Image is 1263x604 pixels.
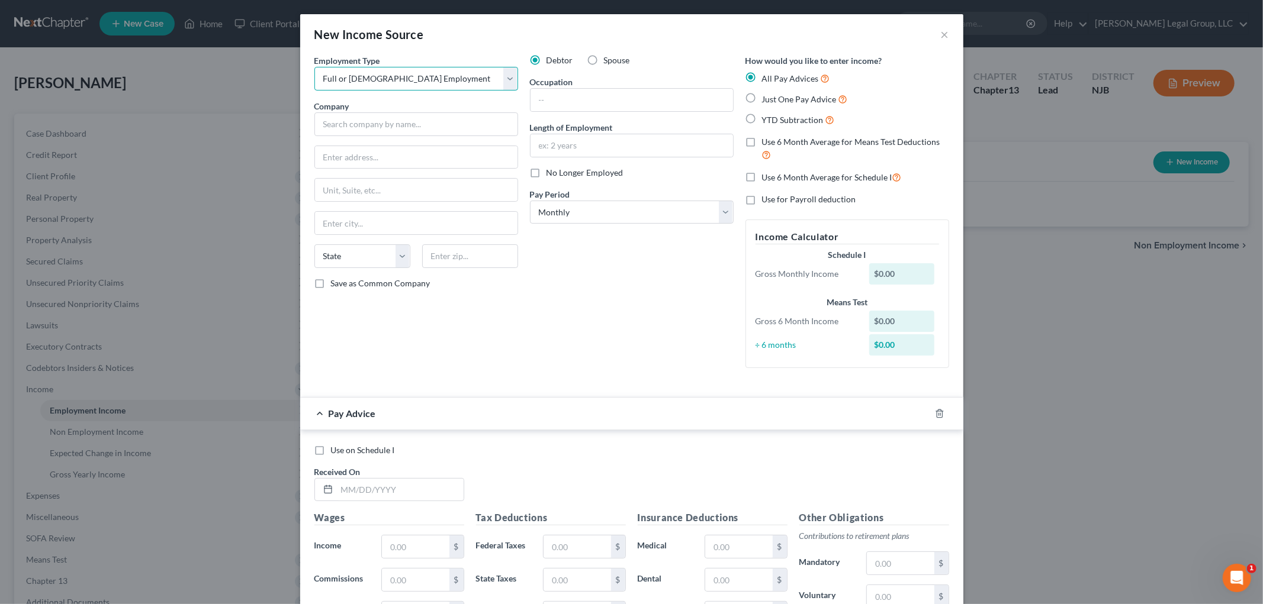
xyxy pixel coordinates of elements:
span: Pay Period [530,189,570,199]
label: Dental [632,568,699,592]
span: Save as Common Company [331,278,430,288]
input: Enter zip... [422,244,518,268]
input: Unit, Suite, etc... [315,179,518,201]
span: Company [314,101,349,111]
div: Gross 6 Month Income [750,315,864,327]
label: Medical [632,535,699,558]
input: MM/DD/YYYY [337,479,464,501]
input: -- [531,89,733,111]
h5: Insurance Deductions [638,511,788,525]
span: All Pay Advices [762,73,819,83]
button: × [941,27,949,41]
span: Use on Schedule I [331,445,395,455]
div: $ [449,535,464,558]
div: $ [611,535,625,558]
input: Enter city... [315,212,518,234]
span: Use 6 Month Average for Schedule I [762,172,892,182]
input: 0.00 [705,569,772,591]
input: 0.00 [544,569,610,591]
span: Use for Payroll deduction [762,194,856,204]
input: Enter address... [315,146,518,169]
div: $ [449,569,464,591]
div: $ [773,569,787,591]
span: Employment Type [314,56,380,66]
div: $0.00 [869,334,934,356]
label: State Taxes [470,568,538,592]
input: Search company by name... [314,112,518,136]
div: $0.00 [869,263,934,285]
div: New Income Source [314,26,424,43]
label: Mandatory [793,551,861,575]
p: Contributions to retirement plans [799,530,949,542]
span: 1 [1247,564,1256,573]
div: ÷ 6 months [750,339,864,351]
span: Spouse [604,55,630,65]
input: 0.00 [705,535,772,558]
h5: Wages [314,511,464,525]
div: $ [934,552,949,574]
h5: Income Calculator [756,230,939,244]
input: 0.00 [382,569,449,591]
div: Means Test [756,296,939,308]
label: Federal Taxes [470,535,538,558]
span: Just One Pay Advice [762,94,837,104]
input: 0.00 [382,535,449,558]
label: Occupation [530,76,573,88]
iframe: Intercom live chat [1223,564,1251,592]
input: ex: 2 years [531,134,733,157]
label: Length of Employment [530,121,613,134]
div: $ [773,535,787,558]
h5: Other Obligations [799,511,949,525]
span: YTD Subtraction [762,115,824,125]
div: Schedule I [756,249,939,261]
h5: Tax Deductions [476,511,626,525]
input: 0.00 [867,552,934,574]
span: Use 6 Month Average for Means Test Deductions [762,137,940,147]
span: Debtor [547,55,573,65]
span: Received On [314,467,361,477]
label: How would you like to enter income? [745,54,882,67]
div: $ [611,569,625,591]
input: 0.00 [544,535,610,558]
span: Pay Advice [329,408,376,419]
div: $0.00 [869,311,934,332]
label: Commissions [308,568,376,592]
div: Gross Monthly Income [750,268,864,280]
span: No Longer Employed [547,167,624,177]
span: Income [314,540,342,550]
